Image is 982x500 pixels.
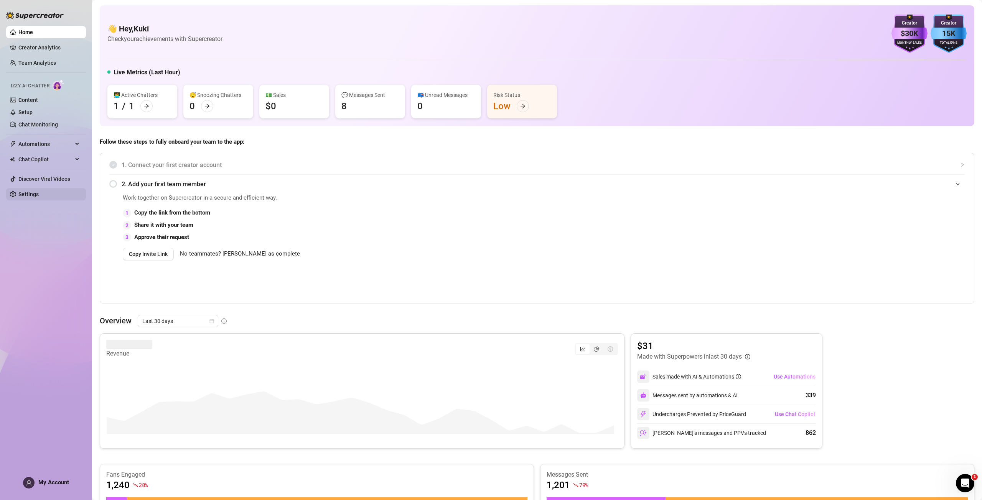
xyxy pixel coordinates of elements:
div: 1 [123,209,131,217]
article: Check your achievements with Supercreator [107,34,222,44]
div: 👩‍💻 Active Chatters [114,91,171,99]
img: blue-badge-DgoSNQY1.svg [931,15,967,53]
div: Creator [931,20,967,27]
span: line-chart [580,346,585,352]
a: Team Analytics [18,60,56,66]
img: svg%3e [640,373,647,380]
span: Chat Copilot [18,153,73,166]
span: 79 % [579,481,588,489]
span: info-circle [736,374,741,379]
iframe: Adding Team Members [811,193,965,292]
span: My Account [38,479,69,486]
span: No teammates? [PERSON_NAME] as complete [180,249,300,259]
iframe: Intercom live chat [956,474,974,492]
span: info-circle [221,318,227,324]
div: $0 [265,100,276,112]
span: thunderbolt [10,141,16,147]
div: Messages sent by automations & AI [637,389,738,402]
span: 1 [972,474,978,480]
span: 2. Add your first team member [122,179,965,189]
img: svg%3e [640,430,647,436]
div: 862 [806,428,816,438]
strong: Approve their request [134,234,189,241]
span: Copy Invite Link [129,251,168,257]
article: Fans Engaged [106,470,527,479]
a: Creator Analytics [18,41,80,54]
span: Work together on Supercreator in a secure and efficient way. [123,193,792,203]
button: Use Automations [773,370,816,383]
span: calendar [209,319,214,323]
div: 2 [123,221,131,230]
a: Home [18,29,33,35]
span: arrow-right [520,103,526,109]
div: 2. Add your first team member [109,175,965,193]
div: 339 [806,391,816,400]
button: Use Chat Copilot [774,408,816,420]
img: Chat Copilot [10,157,15,162]
div: Sales made with AI & Automations [652,372,741,381]
div: 8 [341,100,347,112]
div: 1 [114,100,119,112]
span: 1. Connect your first creator account [122,160,965,170]
div: Creator [891,20,928,27]
a: Chat Monitoring [18,121,58,128]
div: 1 [129,100,134,112]
div: Risk Status [493,91,551,99]
div: Total Fans [931,41,967,46]
div: 💬 Messages Sent [341,91,399,99]
div: 15K [931,28,967,39]
img: svg%3e [640,392,646,398]
span: Izzy AI Chatter [11,82,49,90]
h5: Live Metrics (Last Hour) [114,68,180,77]
span: collapsed [960,162,965,167]
a: Settings [18,191,39,197]
article: $31 [637,340,750,352]
div: [PERSON_NAME]’s messages and PPVs tracked [637,427,766,439]
img: purple-badge-B9DA21FR.svg [891,15,928,53]
span: arrow-right [204,103,210,109]
h4: 👋 Hey, Kuki [107,23,222,34]
span: Use Chat Copilot [775,411,816,417]
article: Made with Superpowers in last 30 days [637,352,742,361]
span: expanded [956,182,960,186]
a: Content [18,97,38,103]
span: dollar-circle [608,346,613,352]
div: 📪 Unread Messages [417,91,475,99]
span: fall [133,482,138,488]
span: 28 % [139,481,148,489]
div: 0 [417,100,423,112]
span: info-circle [745,354,750,359]
article: Overview [100,315,132,326]
span: user [26,480,32,486]
div: $30K [891,28,928,39]
article: 1,201 [547,479,570,491]
a: Setup [18,109,33,115]
strong: Share it with your team [134,221,193,228]
strong: Follow these steps to fully onboard your team to the app: [100,138,244,145]
strong: Copy the link from the bottom [134,209,210,216]
img: svg%3e [640,411,647,418]
img: AI Chatter [53,79,64,90]
article: 1,240 [106,479,130,491]
div: segmented control [575,343,618,355]
div: 💵 Sales [265,91,323,99]
div: 3 [123,233,131,241]
span: fall [573,482,578,488]
span: Use Automations [774,374,816,380]
a: Discover Viral Videos [18,176,70,182]
img: logo-BBDzfeDw.svg [6,11,64,19]
button: Copy Invite Link [123,248,174,260]
span: arrow-right [144,103,149,109]
article: Revenue [106,349,152,358]
span: Last 30 days [142,315,214,327]
div: 0 [189,100,195,112]
div: 1. Connect your first creator account [109,156,965,174]
span: pie-chart [594,346,599,352]
span: Automations [18,138,73,150]
div: Undercharges Prevented by PriceGuard [637,408,746,420]
div: 😴 Snoozing Chatters [189,91,247,99]
div: Monthly Sales [891,41,928,46]
article: Messages Sent [547,470,968,479]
